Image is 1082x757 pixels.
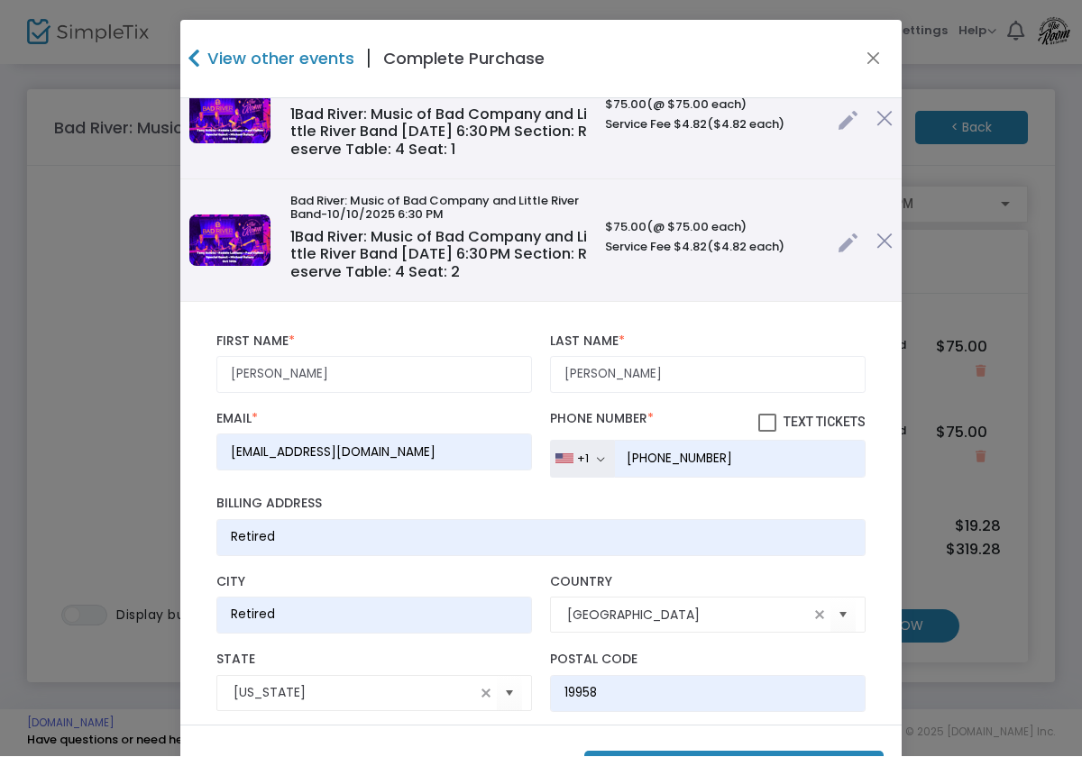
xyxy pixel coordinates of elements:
input: Select State [234,684,475,703]
input: First Name [216,357,532,394]
label: Postal Code [550,652,866,669]
input: Email [216,434,532,471]
span: ($4.82 each) [707,239,784,256]
h6: Bad River: Music of Bad Company and Little River Band [290,195,587,223]
img: BadRiverOct10th.png [189,215,270,267]
input: Billing Address [216,520,866,557]
img: cross.png [876,233,893,250]
h4: View other events [203,47,354,71]
img: cross.png [876,111,893,127]
h6: $75.00 [605,98,820,113]
span: ($4.82 each) [707,116,784,133]
h6: Service Fee $4.82 [605,118,820,132]
button: Close [862,48,885,71]
input: Last Name [550,357,866,394]
span: (@ $75.00 each) [646,96,747,114]
img: BadRiverOct10th.png [189,93,270,144]
button: +1 [550,441,614,479]
label: Phone Number [550,412,866,433]
label: Country [550,575,866,591]
span: clear [809,605,830,626]
label: State [216,652,532,669]
label: First Name [216,334,532,351]
span: Bad River: Music of Bad Company and Little River Band [DATE] 6:30 PM Section: Reserve Table: 4 Se... [290,227,587,283]
span: Bad River: Music of Bad Company and Little River Band [DATE] 6:30 PM Section: Reserve Table: 4 Se... [290,105,587,160]
span: Text Tickets [784,415,866,430]
input: City [216,597,532,634]
label: Email [216,412,532,428]
span: -10/10/2025 6:30 PM [321,206,444,223]
span: (@ $75.00 each) [646,219,747,236]
span: 1 [290,227,295,248]
input: Postal Code [550,676,866,713]
input: Select Country [567,607,809,625]
label: Last Name [550,334,866,351]
h4: Complete Purchase [383,47,545,71]
input: Phone Number [614,441,866,479]
span: clear [475,683,497,705]
div: +1 [577,452,589,467]
h6: Bad River: Music of Bad Company and Little River Band [290,72,587,100]
button: Select [830,597,856,634]
h6: Service Fee $4.82 [605,241,820,255]
span: 1 [290,105,295,125]
button: Select [497,675,522,712]
label: Billing Address [216,497,866,513]
span: | [354,43,383,76]
h6: $75.00 [605,221,820,235]
label: City [216,575,532,591]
